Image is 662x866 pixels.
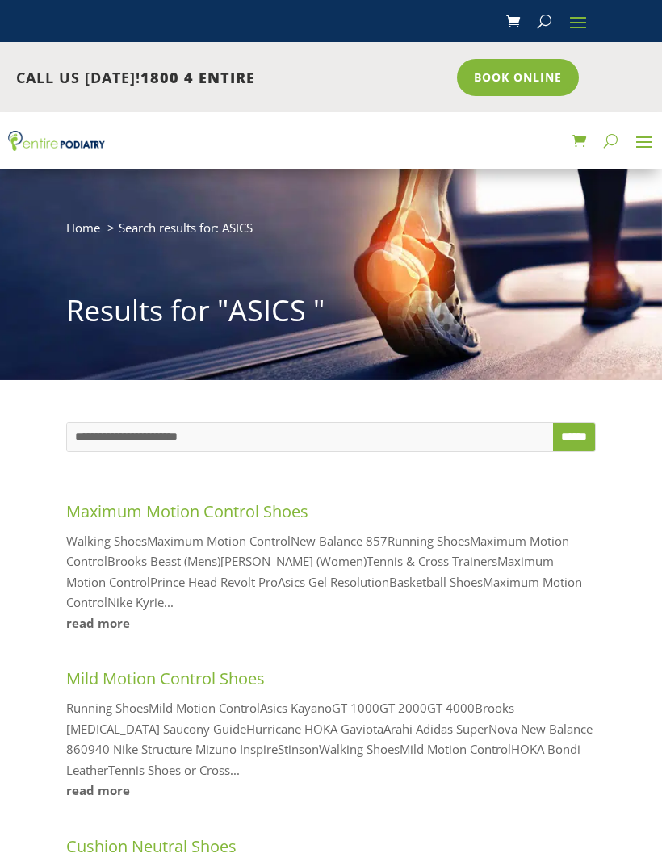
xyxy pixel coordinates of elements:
[457,59,579,96] a: Book Online
[66,220,100,236] a: Home
[140,68,255,87] span: 1800 4 ENTIRE
[119,220,253,236] span: Search results for: ASICS
[66,217,596,250] nav: breadcrumb
[66,835,237,857] a: Cushion Neutral Shoes
[66,291,596,339] h1: Results for "ASICS "
[66,698,596,780] p: Running ShoesMild Motion ControlAsics KayanoGT 1000GT 2000GT 4000Brooks [MEDICAL_DATA] Saucony Gu...
[66,613,596,634] a: read more
[66,531,596,613] p: Walking ShoesMaximum Motion ControlNew Balance 857Running ShoesMaximum Motion ControlBrooks Beast...
[16,68,446,89] p: CALL US [DATE]!
[66,780,596,801] a: read more
[66,500,308,522] a: Maximum Motion Control Shoes
[66,667,265,689] a: Mild Motion Control Shoes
